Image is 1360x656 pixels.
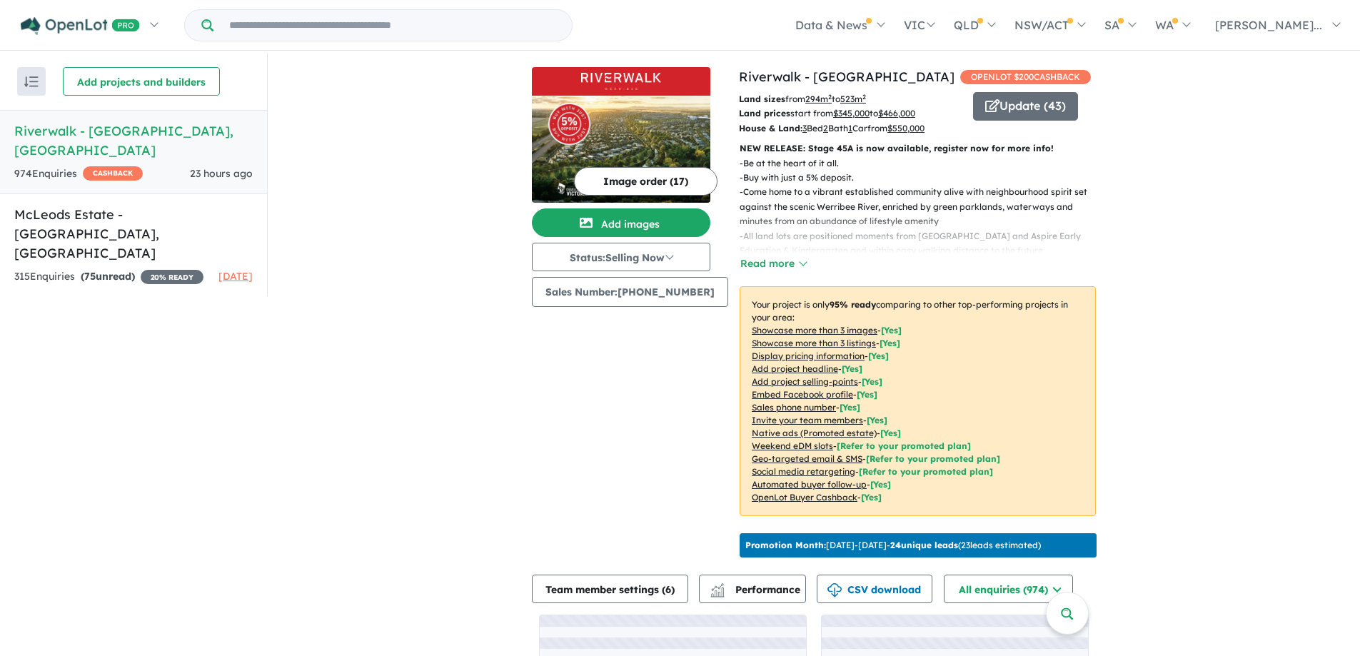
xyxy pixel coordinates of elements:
u: Add project headline [752,363,838,374]
p: - Be at the heart of it all. [740,156,1107,171]
span: [ Yes ] [842,363,862,374]
sup: 2 [828,93,832,101]
button: Read more [740,256,807,272]
span: [Refer to your promoted plan] [837,440,971,451]
p: [DATE] - [DATE] - ( 23 leads estimated) [745,539,1041,552]
b: 95 % ready [830,299,876,310]
span: [ Yes ] [840,402,860,413]
u: Showcase more than 3 listings [752,338,876,348]
u: $ 345,000 [833,108,870,118]
button: Add projects and builders [63,67,220,96]
u: 3 [802,123,807,133]
span: CASHBACK [83,166,143,181]
p: - All land lots are positioned moments from [GEOGRAPHIC_DATA] and Aspire Early Education & Kinder... [740,229,1107,273]
a: Riverwalk - Werribee LogoRiverwalk - Werribee [532,67,710,203]
u: Social media retargeting [752,466,855,477]
a: Riverwalk - [GEOGRAPHIC_DATA] [739,69,954,85]
img: download icon [827,583,842,597]
span: Performance [712,583,800,596]
u: Automated buyer follow-up [752,479,867,490]
h5: McLeods Estate - [GEOGRAPHIC_DATA] , [GEOGRAPHIC_DATA] [14,205,253,263]
b: Land prices [739,108,790,118]
b: Promotion Month: [745,540,826,550]
span: [ Yes ] [881,325,902,335]
p: start from [739,106,962,121]
span: [ Yes ] [868,350,889,361]
button: Update (43) [973,92,1078,121]
img: sort.svg [24,76,39,87]
span: 20 % READY [141,270,203,284]
img: Openlot PRO Logo White [21,17,140,35]
span: [Yes] [870,479,891,490]
span: OPENLOT $ 200 CASHBACK [960,70,1091,84]
input: Try estate name, suburb, builder or developer [216,10,569,41]
span: [ Yes ] [857,389,877,400]
u: OpenLot Buyer Cashback [752,492,857,503]
img: Riverwalk - Werribee [532,96,710,203]
span: [Refer to your promoted plan] [866,453,1000,464]
p: from [739,92,962,106]
button: Image order (17) [574,167,717,196]
u: Sales phone number [752,402,836,413]
button: All enquiries (974) [944,575,1073,603]
b: House & Land: [739,123,802,133]
sup: 2 [862,93,866,101]
p: - Come home to a vibrant established community alive with neighbourhood spirit set against the sc... [740,185,1107,228]
u: $ 550,000 [887,123,925,133]
span: to [870,108,915,118]
img: bar-chart.svg [710,587,725,597]
u: Add project selling-points [752,376,858,387]
b: 24 unique leads [890,540,958,550]
span: 6 [665,583,671,596]
u: 523 m [840,94,866,104]
u: $ 466,000 [878,108,915,118]
u: Weekend eDM slots [752,440,833,451]
u: 1 [848,123,852,133]
p: Bed Bath Car from [739,121,962,136]
p: NEW RELEASE: Stage 45A is now available, register now for more info! [740,141,1096,156]
u: 2 [823,123,828,133]
p: - Buy with just a 5% deposit. [740,171,1107,185]
b: Land sizes [739,94,785,104]
img: line-chart.svg [711,583,724,591]
div: 315 Enquir ies [14,268,203,286]
span: [Yes] [861,492,882,503]
button: Performance [699,575,806,603]
button: Sales Number:[PHONE_NUMBER] [532,277,728,307]
span: to [832,94,866,104]
span: [ Yes ] [880,338,900,348]
span: [Refer to your promoted plan] [859,466,993,477]
h5: Riverwalk - [GEOGRAPHIC_DATA] , [GEOGRAPHIC_DATA] [14,121,253,160]
span: 23 hours ago [190,167,253,180]
p: Your project is only comparing to other top-performing projects in your area: - - - - - - - - - -... [740,286,1096,516]
u: Native ads (Promoted estate) [752,428,877,438]
button: Team member settings (6) [532,575,688,603]
div: 974 Enquir ies [14,166,143,183]
span: 75 [84,270,96,283]
u: 294 m [805,94,832,104]
img: Riverwalk - Werribee Logo [538,73,705,90]
button: Status:Selling Now [532,243,710,271]
u: Embed Facebook profile [752,389,853,400]
button: CSV download [817,575,932,603]
span: [Yes] [880,428,901,438]
span: [DATE] [218,270,253,283]
u: Geo-targeted email & SMS [752,453,862,464]
u: Display pricing information [752,350,865,361]
span: [ Yes ] [862,376,882,387]
span: [PERSON_NAME]... [1215,18,1322,32]
u: Showcase more than 3 images [752,325,877,335]
span: [ Yes ] [867,415,887,425]
button: Add images [532,208,710,237]
strong: ( unread) [81,270,135,283]
u: Invite your team members [752,415,863,425]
